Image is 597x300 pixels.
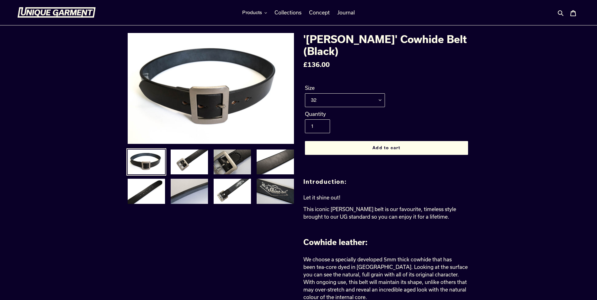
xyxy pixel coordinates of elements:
span: We choose a specially developed 5mm thick cowhide that has been tea-core dyed in [GEOGRAPHIC_DATA... [303,256,468,300]
span: Collections [275,9,301,16]
img: Load image into Gallery viewer, &#39;Garrison&#39; Cowhide Belt (Black) [256,178,295,205]
p: This iconic [PERSON_NAME] belt is our favourite, timeless style brought to our UG standard so you... [303,205,470,221]
a: Journal [334,8,358,17]
span: Add to cart [372,145,400,150]
span: £136.00 [303,61,330,68]
label: Quantity [305,110,385,118]
img: Load image into Gallery viewer, &#39;Garrison&#39; Cowhide Belt (Black) [127,149,166,175]
span: Journal [337,9,355,16]
span: Introduction: [303,178,347,185]
span: Concept [309,9,330,16]
img: Load image into Gallery viewer, &#39;Garrison&#39; Cowhide Belt (Black) [213,149,252,175]
a: Collections [271,8,305,17]
label: Size [305,84,385,92]
img: Load image into Gallery viewer, &#39;Garrison&#39; Cowhide Belt (Black) [127,178,166,205]
img: Load image into Gallery viewer, &#39;Garrison&#39; Cowhide Belt (Black) [170,149,209,175]
a: Concept [306,8,333,17]
button: Products [239,8,270,17]
img: Load image into Gallery viewer, &#39;Garrison&#39; Cowhide Belt (Black) [213,178,252,205]
button: Add to cart [305,141,468,155]
span: Products [242,9,262,16]
img: Load image into Gallery viewer, &#39;Garrison&#39; Cowhide Belt (Black) [170,178,209,205]
img: Unique Garment [17,7,96,18]
img: Load image into Gallery viewer, &#39;Garrison&#39; Cowhide Belt (Black) [256,149,295,175]
h1: '[PERSON_NAME]' Cowhide Belt (Black) [303,33,470,57]
span: Cowhide leather: [303,237,368,247]
span: Let it shine out! [303,194,340,200]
